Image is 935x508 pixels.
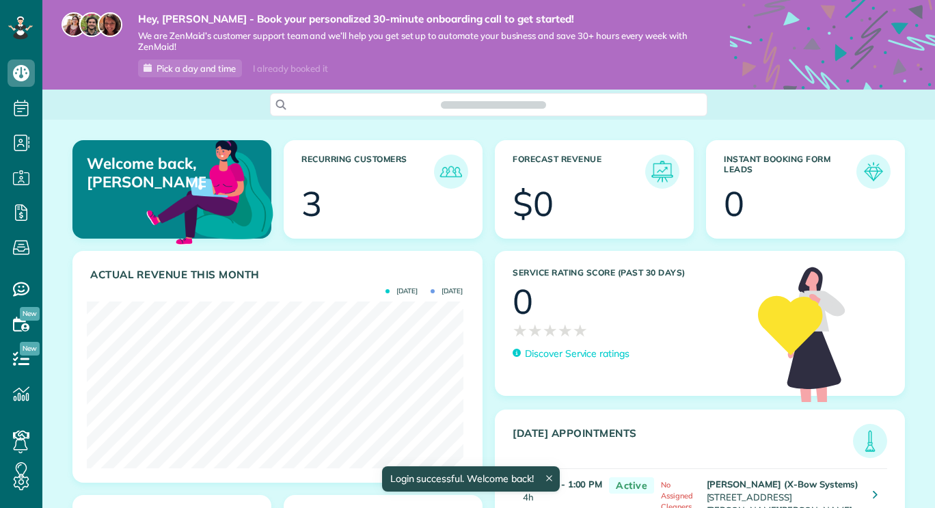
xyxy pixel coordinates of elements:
[573,319,588,343] span: ★
[62,12,86,37] img: maria-72a9807cf96188c08ef61303f053569d2e2a8a1cde33d635c8a3ac13582a053d.jpg
[513,268,744,278] h3: Service Rating score (past 30 days)
[157,63,236,74] span: Pick a day and time
[609,477,654,494] span: Active
[707,479,859,490] strong: [PERSON_NAME] (X-Bow Systems)
[528,319,543,343] span: ★
[513,319,528,343] span: ★
[98,12,122,37] img: michelle-19f622bdf1676172e81f8f8fba1fb50e276960ebfe0243fe18214015130c80e4.jpg
[385,288,418,295] span: [DATE]
[79,12,104,37] img: jorge-587dff0eeaa6aab1f244e6dc62b8924c3b6ad411094392a53c71c6c4a576187d.jpg
[381,466,559,492] div: Login successful. Welcome back!
[724,155,856,189] h3: Instant Booking Form Leads
[523,479,602,490] strong: 9:00 AM - 1:00 PM
[649,158,676,185] img: icon_forecast_revenue-8c13a41c7ed35a8dcfafea3cbb826a0462acb37728057bba2d056411b612bbbe.png
[301,155,434,189] h3: Recurring Customers
[138,12,689,26] strong: Hey, [PERSON_NAME] - Book your personalized 30-minute onboarding call to get started!
[558,319,573,343] span: ★
[144,124,276,257] img: dashboard_welcome-42a62b7d889689a78055ac9021e634bf52bae3f8056760290aed330b23ab8690.png
[513,284,533,319] div: 0
[87,155,206,191] p: Welcome back, [PERSON_NAME]!
[525,347,629,361] p: Discover Service ratings
[20,307,40,321] span: New
[138,30,689,53] span: We are ZenMaid’s customer support team and we’ll help you get set up to automate your business an...
[138,59,242,77] a: Pick a day and time
[90,269,468,281] h3: Actual Revenue this month
[431,288,463,295] span: [DATE]
[513,155,645,189] h3: Forecast Revenue
[513,427,853,458] h3: [DATE] Appointments
[860,158,887,185] img: icon_form_leads-04211a6a04a5b2264e4ee56bc0799ec3eb69b7e499cbb523a139df1d13a81ae0.png
[513,187,554,221] div: $0
[20,342,40,356] span: New
[543,319,558,343] span: ★
[301,187,322,221] div: 3
[245,60,336,77] div: I already booked it
[455,98,532,111] span: Search ZenMaid…
[437,158,465,185] img: icon_recurring_customers-cf858462ba22bcd05b5a5880d41d6543d210077de5bb9ebc9590e49fd87d84ed.png
[856,427,884,455] img: icon_todays_appointments-901f7ab196bb0bea1936b74009e4eb5ffbc2d2711fa7634e0d609ed5ef32b18b.png
[724,187,744,221] div: 0
[513,347,629,361] a: Discover Service ratings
